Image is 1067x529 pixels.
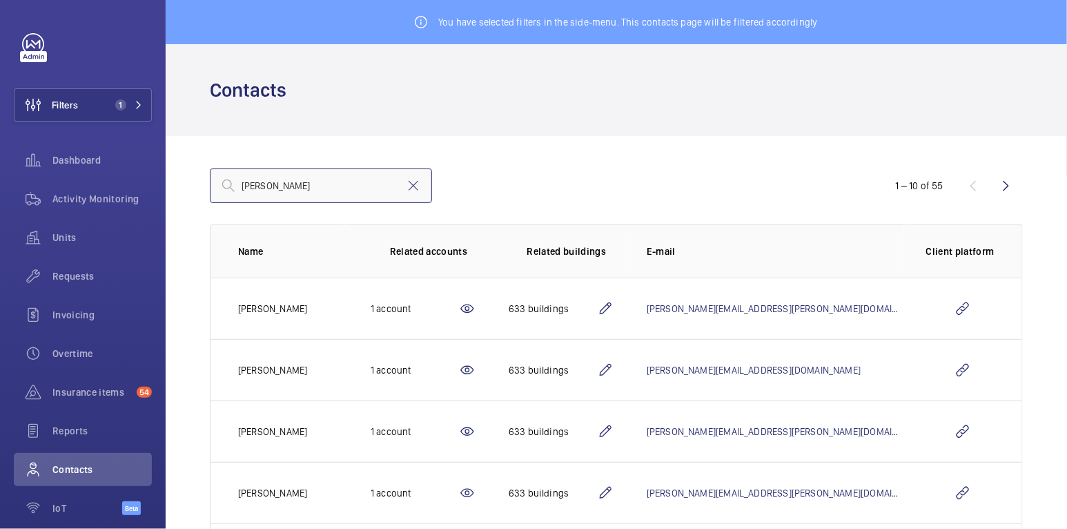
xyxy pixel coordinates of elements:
div: 1 account [371,425,459,439]
p: [PERSON_NAME] [238,302,307,316]
h1: Contacts [210,77,295,103]
a: [PERSON_NAME][EMAIL_ADDRESS][PERSON_NAME][DOMAIN_NAME] [647,426,930,437]
p: [PERSON_NAME] [238,425,307,439]
span: Invoicing [52,308,152,322]
div: 633 buildings [509,363,597,377]
p: [PERSON_NAME] [238,486,307,500]
p: Name [238,244,349,258]
span: Contacts [52,463,152,477]
div: 633 buildings [509,425,597,439]
div: 633 buildings [509,486,597,500]
span: 1 [115,99,126,110]
a: [PERSON_NAME][EMAIL_ADDRESS][PERSON_NAME][DOMAIN_NAME] [647,303,930,314]
p: [PERSON_NAME] [238,363,307,377]
span: Units [52,231,152,244]
div: 1 account [371,486,459,500]
span: 54 [137,387,152,398]
div: 1 account [371,302,459,316]
p: E-mail [647,244,904,258]
input: Search by lastname, firstname, mail or client [210,169,432,203]
span: IoT [52,501,122,515]
button: Filters1 [14,88,152,122]
span: Reports [52,424,152,438]
div: 1 – 10 of 55 [896,179,943,193]
div: 1 account [371,363,459,377]
span: Insurance items [52,385,131,399]
p: Related buildings [527,244,607,258]
span: Beta [122,501,141,515]
p: Client platform [926,244,995,258]
span: Dashboard [52,153,152,167]
a: [PERSON_NAME][EMAIL_ADDRESS][PERSON_NAME][DOMAIN_NAME] [647,488,930,499]
a: [PERSON_NAME][EMAIL_ADDRESS][DOMAIN_NAME] [647,365,861,376]
p: Related accounts [390,244,468,258]
span: Filters [52,98,78,112]
span: Overtime [52,347,152,360]
div: 633 buildings [509,302,597,316]
span: Activity Monitoring [52,192,152,206]
span: Requests [52,269,152,283]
